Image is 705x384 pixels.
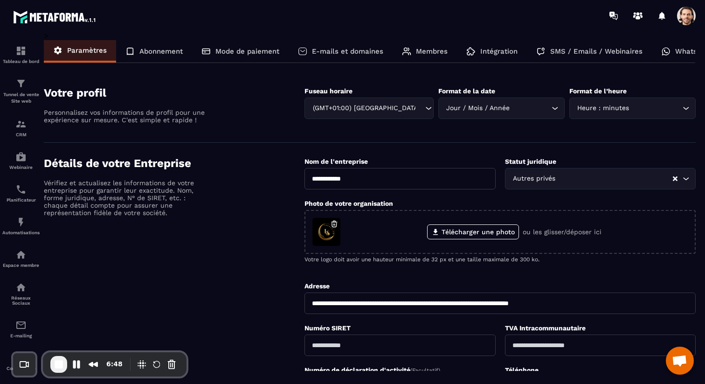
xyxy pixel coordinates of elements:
[569,98,696,119] div: Search for option
[2,333,40,338] p: E-mailing
[2,38,40,71] a: formationformationTableau de bord
[304,282,330,290] label: Adresse
[2,59,40,64] p: Tableau de bord
[304,366,440,374] label: Numéro de déclaration d'activité
[673,175,677,182] button: Clear Selected
[2,177,40,209] a: schedulerschedulerPlanificateur
[44,157,304,170] h4: Détails de votre Entreprise
[304,158,368,165] label: Nom de l'entreprise
[631,103,680,113] input: Search for option
[438,87,495,95] label: Format de la date
[2,345,40,378] a: accountantaccountantComptabilité
[427,224,519,239] label: Télécharger une photo
[15,45,27,56] img: formation
[2,242,40,275] a: automationsautomationsEspace membre
[304,200,393,207] label: Photo de votre organisation
[505,324,586,332] label: TVA Intracommunautaire
[2,263,40,268] p: Espace membre
[2,71,40,112] a: formationformationTunnel de vente Site web
[2,91,40,105] p: Tunnel de vente Site web
[505,168,696,189] div: Search for option
[410,367,440,374] span: (Facultatif)
[2,197,40,202] p: Planificateur
[438,98,565,119] div: Search for option
[523,228,601,236] p: ou les glisser/déposer ici
[15,151,27,162] img: automations
[558,174,672,184] input: Search for option
[15,249,27,260] img: automations
[2,165,40,170] p: Webinaire
[666,347,694,375] div: Ouvrir le chat
[512,103,549,113] input: Search for option
[2,313,40,345] a: emailemailE-mailing
[15,119,27,130] img: formation
[511,174,558,184] span: Autres privés
[13,8,97,25] img: logo
[416,103,423,113] input: Search for option
[2,230,40,235] p: Automatisations
[44,86,304,99] h4: Votre profil
[575,103,631,113] span: Heure : minutes
[44,179,207,216] p: Vérifiez et actualisez les informations de votre entreprise pour garantir leur exactitude. Nom, f...
[550,47,643,56] p: SMS / Emails / Webinaires
[312,47,383,56] p: E-mails et domaines
[2,132,40,137] p: CRM
[15,216,27,228] img: automations
[15,184,27,195] img: scheduler
[416,47,448,56] p: Membres
[304,87,352,95] label: Fuseau horaire
[311,103,416,113] span: (GMT+01:00) [GEOGRAPHIC_DATA]
[444,103,512,113] span: Jour / Mois / Année
[15,78,27,89] img: formation
[304,324,351,332] label: Numéro SIRET
[505,366,539,374] label: Téléphone
[44,109,207,124] p: Personnalisez vos informations de profil pour une expérience sur mesure. C'est simple et rapide !
[2,275,40,313] a: social-networksocial-networkRéseaux Sociaux
[67,46,107,55] p: Paramètres
[304,256,696,263] p: Votre logo doit avoir une hauteur minimale de 32 px et une taille maximale de 300 ko.
[2,112,40,144] a: formationformationCRM
[569,87,627,95] label: Format de l’heure
[2,295,40,306] p: Réseaux Sociaux
[480,47,518,56] p: Intégration
[304,98,434,119] div: Search for option
[15,282,27,293] img: social-network
[2,366,40,371] p: Comptabilité
[139,47,183,56] p: Abonnement
[505,158,556,165] label: Statut juridique
[215,47,279,56] p: Mode de paiement
[2,144,40,177] a: automationsautomationsWebinaire
[2,209,40,242] a: automationsautomationsAutomatisations
[15,320,27,331] img: email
